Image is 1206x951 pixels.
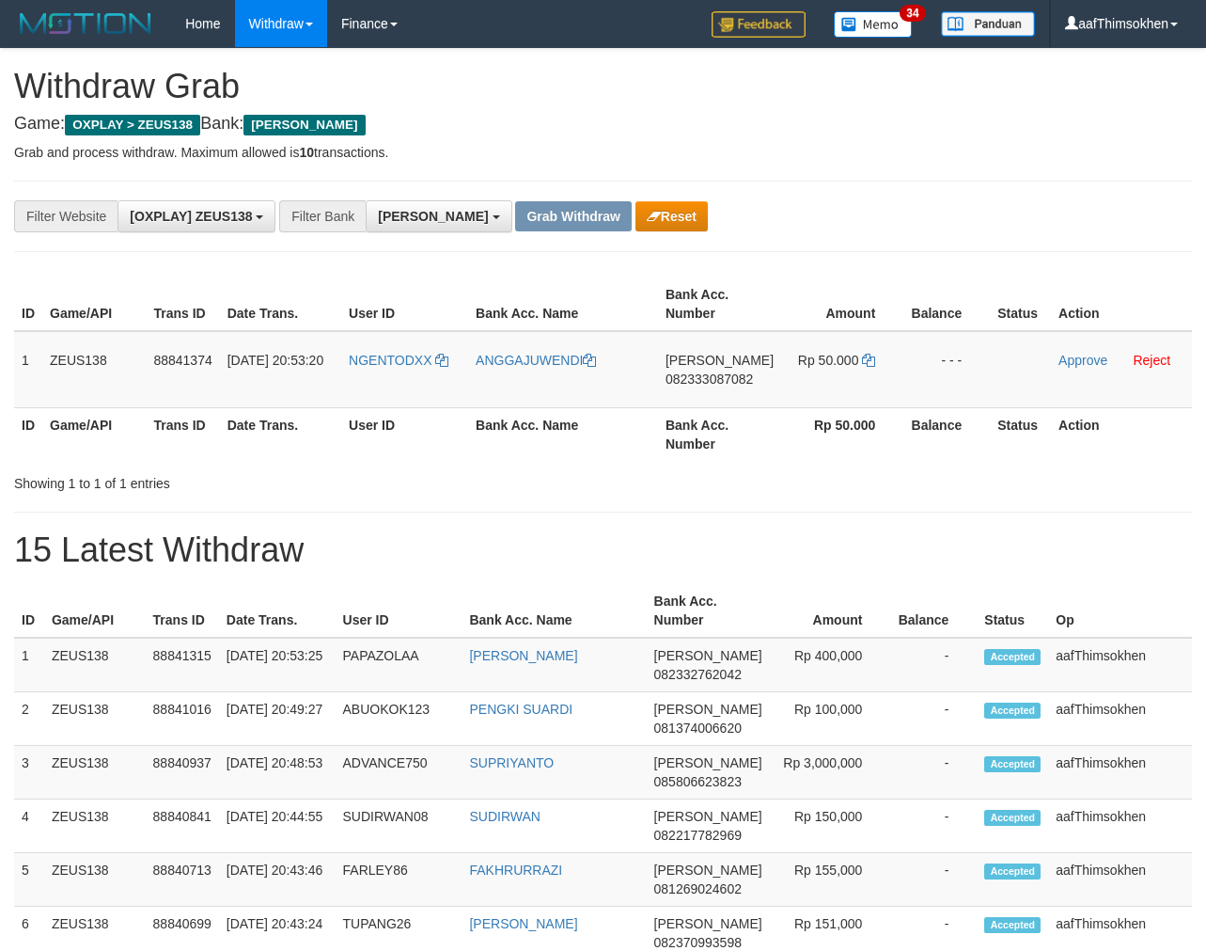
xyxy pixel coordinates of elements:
[1048,800,1192,853] td: aafThimsokhen
[781,407,903,461] th: Rp 50.000
[903,277,990,331] th: Balance
[349,353,448,368] a: NGENTODXX
[984,649,1041,665] span: Accepted
[44,853,146,907] td: ZEUS138
[658,407,781,461] th: Bank Acc. Number
[903,331,990,408] td: - - -
[299,145,314,160] strong: 10
[146,277,219,331] th: Trans ID
[654,667,742,682] span: Copy 082332762042 to clipboard
[666,353,774,368] span: [PERSON_NAME]
[984,864,1041,880] span: Accepted
[469,702,572,717] a: PENGKI SUARDI
[654,702,762,717] span: [PERSON_NAME]
[647,584,770,638] th: Bank Acc. Number
[336,638,462,692] td: PAPAZOLAA
[341,407,468,461] th: User ID
[469,916,577,931] a: [PERSON_NAME]
[227,353,323,368] span: [DATE] 20:53:20
[14,115,1192,134] h4: Game: Bank:
[654,881,742,896] span: Copy 081269024602 to clipboard
[990,277,1051,331] th: Status
[366,200,511,232] button: [PERSON_NAME]
[42,277,146,331] th: Game/API
[146,800,219,853] td: 88840841
[14,331,42,408] td: 1
[469,648,577,663] a: [PERSON_NAME]
[658,277,781,331] th: Bank Acc. Number
[341,277,468,331] th: User ID
[219,584,336,638] th: Date Trans.
[219,746,336,800] td: [DATE] 20:48:53
[44,638,146,692] td: ZEUS138
[469,863,562,878] a: FAKHRURRAZI
[990,407,1051,461] th: Status
[378,209,488,224] span: [PERSON_NAME]
[243,115,365,135] span: [PERSON_NAME]
[1058,353,1107,368] a: Approve
[1051,407,1192,461] th: Action
[462,584,646,638] th: Bank Acc. Name
[14,746,44,800] td: 3
[117,200,275,232] button: [OXPLAY] ZEUS138
[336,800,462,853] td: SUDIRWAN08
[146,746,219,800] td: 88840937
[798,353,859,368] span: Rp 50.000
[146,638,219,692] td: 88841315
[14,853,44,907] td: 5
[279,200,366,232] div: Filter Bank
[984,756,1041,772] span: Accepted
[984,917,1041,933] span: Accepted
[1048,692,1192,746] td: aafThimsokhen
[515,201,631,231] button: Grab Withdraw
[890,584,977,638] th: Balance
[469,755,554,770] a: SUPRIYANTO
[14,638,44,692] td: 1
[770,692,891,746] td: Rp 100,000
[14,467,489,493] div: Showing 1 to 1 of 1 entries
[781,277,903,331] th: Amount
[219,800,336,853] td: [DATE] 20:44:55
[65,115,200,135] span: OXPLAY > ZEUS138
[903,407,990,461] th: Balance
[44,584,146,638] th: Game/API
[146,584,219,638] th: Trans ID
[14,584,44,638] th: ID
[14,68,1192,105] h1: Withdraw Grab
[890,853,977,907] td: -
[654,935,742,950] span: Copy 082370993598 to clipboard
[1051,277,1192,331] th: Action
[654,916,762,931] span: [PERSON_NAME]
[44,692,146,746] td: ZEUS138
[336,584,462,638] th: User ID
[654,809,762,824] span: [PERSON_NAME]
[468,277,658,331] th: Bank Acc. Name
[984,810,1041,826] span: Accepted
[862,353,875,368] a: Copy 50000 to clipboard
[654,755,762,770] span: [PERSON_NAME]
[220,407,341,461] th: Date Trans.
[146,853,219,907] td: 88840713
[14,200,117,232] div: Filter Website
[770,584,891,638] th: Amount
[336,853,462,907] td: FARLEY86
[941,11,1035,37] img: panduan.png
[654,648,762,663] span: [PERSON_NAME]
[770,638,891,692] td: Rp 400,000
[42,331,146,408] td: ZEUS138
[14,143,1192,162] p: Grab and process withdraw. Maximum allowed is transactions.
[834,11,913,38] img: Button%20Memo.svg
[219,692,336,746] td: [DATE] 20:49:27
[42,407,146,461] th: Game/API
[469,809,540,824] a: SUDIRWAN
[468,407,658,461] th: Bank Acc. Name
[890,800,977,853] td: -
[130,209,252,224] span: [OXPLAY] ZEUS138
[153,353,211,368] span: 88841374
[890,692,977,746] td: -
[1048,853,1192,907] td: aafThimsokhen
[890,638,977,692] td: -
[44,746,146,800] td: ZEUS138
[635,201,708,231] button: Reset
[146,407,219,461] th: Trans ID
